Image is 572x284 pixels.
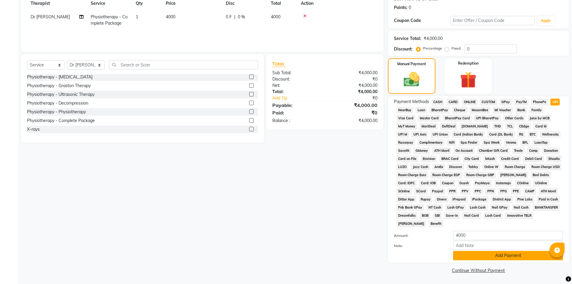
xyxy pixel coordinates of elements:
[268,89,325,95] div: Total:
[480,99,497,105] span: CUSTOM
[473,188,483,195] span: PPC
[515,180,531,187] span: COnline
[503,115,525,122] span: Other Cards
[411,163,430,170] span: Jazz Cash
[268,76,325,82] div: Discount:
[234,14,235,20] span: |
[389,243,449,249] label: Note:
[31,14,70,20] span: Dr [PERSON_NAME]
[424,35,443,42] div: ₹4,000.00
[411,131,428,138] span: UPI Axis
[512,204,531,211] span: Nail Cash
[268,82,325,89] div: Net:
[493,107,513,114] span: MI Voucher
[226,14,232,20] span: 0 F
[420,212,430,219] span: BOB
[27,100,88,106] div: Physiotherapy - Decompression
[483,163,501,170] span: Online W
[531,172,551,179] span: Bad Debts
[452,107,468,114] span: Cheque
[432,147,451,154] span: ATH Movil
[452,46,461,51] label: Fixed
[458,180,471,187] span: Gcash
[462,99,477,105] span: ONLINE
[394,5,407,11] div: Points:
[453,231,563,240] input: Amount
[467,163,480,170] span: Tabby
[482,139,502,146] span: Spa Week
[528,131,537,138] span: BTC
[389,267,568,274] a: Continue Without Payment
[514,99,529,105] span: PayTM
[268,95,334,101] a: Add Tip
[325,89,382,95] div: ₹4,000.00
[394,46,413,52] div: Discount:
[470,196,489,203] span: iPackage
[447,163,464,170] span: Discover
[539,188,558,195] span: ATH Movil
[451,196,468,203] span: iPrepaid
[27,74,92,80] div: Physiotherapy - [MEDICAL_DATA]
[418,115,440,122] span: Master Card
[268,109,325,116] div: Paid:
[531,99,548,105] span: PhonePe
[483,212,503,219] span: Lash Card
[396,155,419,162] span: Card on File
[396,212,418,219] span: Dreamfolks
[517,123,531,130] span: CEdge
[27,83,91,89] div: Physiotherapy - Graston Therapy
[419,196,432,203] span: Rupay
[498,188,509,195] span: PPG
[421,155,437,162] span: Envision
[27,126,40,133] div: X-rays
[550,99,560,105] span: UPI
[325,76,382,82] div: ₹0
[532,139,549,146] span: LoanTap
[334,95,382,101] div: ₹0
[453,251,563,260] button: Add Payment
[399,70,425,89] img: _cash.svg
[515,107,527,114] span: Bank
[268,102,325,109] div: Payable:
[396,188,412,195] span: SOnline
[419,180,437,187] span: Card: IOB
[485,188,496,195] span: PPN
[540,131,561,138] span: Wellnessta
[413,147,430,154] span: GMoney
[419,123,437,130] span: MariDeal
[520,139,530,146] span: BFL
[455,70,482,90] img: _gift.svg
[500,99,512,105] span: GPay
[463,155,481,162] span: City Card
[504,139,518,146] span: Venmo
[27,118,95,124] div: Physiotherapy - Complete Package
[446,99,459,105] span: CARD
[460,123,490,130] span: [DOMAIN_NAME]
[396,107,413,114] span: NearBuy
[454,147,475,154] span: On Account
[389,233,449,238] label: Amount:
[325,109,382,116] div: ₹0
[325,82,382,89] div: ₹4,000.00
[166,14,175,20] span: 4000
[409,5,411,11] div: 0
[529,107,543,114] span: Family
[430,172,462,179] span: Room Charge EGP
[447,188,458,195] span: PPR
[458,61,479,66] label: Redemption
[483,155,497,162] span: bKash
[430,188,445,195] span: Paypal
[394,99,429,105] span: Payment Methods
[464,172,496,179] span: Room Charge GBP
[417,139,444,146] span: Complimentary
[268,70,325,76] div: Sub Total:
[533,123,548,130] span: Card M
[505,123,515,130] span: TCL
[396,139,415,146] span: Razorpay
[268,118,325,124] div: Balance :
[396,115,416,122] span: Visa Card
[91,14,128,26] span: Physiotherapy - Complete Package
[440,123,457,130] span: DefiDeal
[537,16,554,25] button: Apply
[523,155,544,162] span: Debit Card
